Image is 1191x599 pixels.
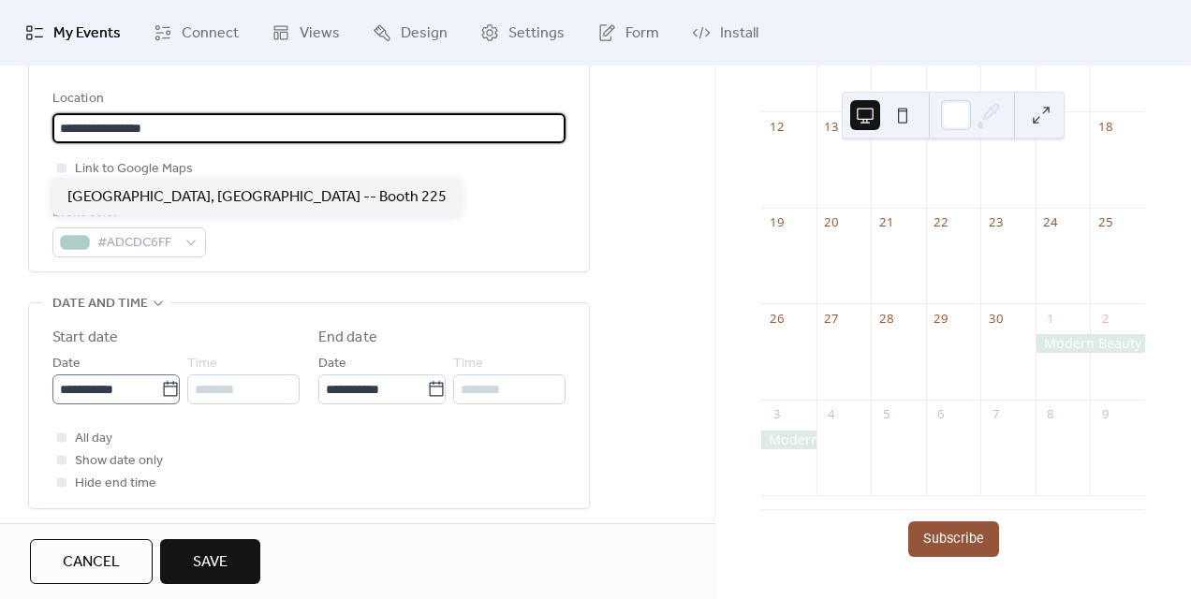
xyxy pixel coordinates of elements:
span: [GEOGRAPHIC_DATA], [GEOGRAPHIC_DATA] -- Booth 225 [67,186,447,209]
button: Save [160,539,260,584]
span: Form [625,22,659,45]
div: 5 [877,406,894,423]
button: Subscribe [908,521,999,557]
div: 21 [877,214,894,231]
span: Views [300,22,340,45]
a: Install [678,7,772,58]
div: 27 [823,311,840,328]
a: Connect [140,7,253,58]
span: Show date only [75,450,163,473]
span: Date and time [52,293,148,315]
span: Save [193,551,228,574]
span: Connect [182,22,239,45]
div: Modern Beauty Con, Boston [1036,334,1145,353]
div: 12 [768,119,785,136]
a: Form [583,7,673,58]
span: Cancel [63,551,120,574]
div: End date [318,327,377,349]
div: 29 [933,311,949,328]
a: Settings [466,7,579,58]
div: 1 [1042,311,1059,328]
div: 2 [1097,311,1114,328]
span: Date [318,353,346,375]
div: 4 [823,406,840,423]
span: #ADCDC6FF [97,232,176,255]
a: Views [257,7,354,58]
div: 8 [1042,406,1059,423]
div: 22 [933,214,949,231]
div: 26 [768,311,785,328]
div: 25 [1097,214,1114,231]
div: 23 [988,214,1005,231]
span: My Events [53,22,121,45]
div: 6 [933,406,949,423]
span: Date [52,353,81,375]
a: Design [359,7,462,58]
span: Settings [508,22,565,45]
div: 9 [1097,406,1114,423]
div: 28 [877,311,894,328]
div: Start date [52,327,118,349]
span: Install [720,22,758,45]
div: 24 [1042,214,1059,231]
span: Design [401,22,448,45]
div: Modern Beauty Con, Boston [761,431,816,449]
div: 3 [768,406,785,423]
div: Location [52,88,562,110]
span: All day [75,428,112,450]
div: 13 [823,119,840,136]
div: 18 [1097,119,1114,136]
span: Link to Google Maps [75,158,193,181]
div: 7 [988,406,1005,423]
a: My Events [11,7,135,58]
span: Hide end time [75,473,156,495]
div: 19 [768,214,785,231]
button: Cancel [30,539,153,584]
span: Time [453,353,483,375]
span: Time [187,353,217,375]
div: Event color [52,202,202,225]
div: 20 [823,214,840,231]
div: 30 [988,311,1005,328]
